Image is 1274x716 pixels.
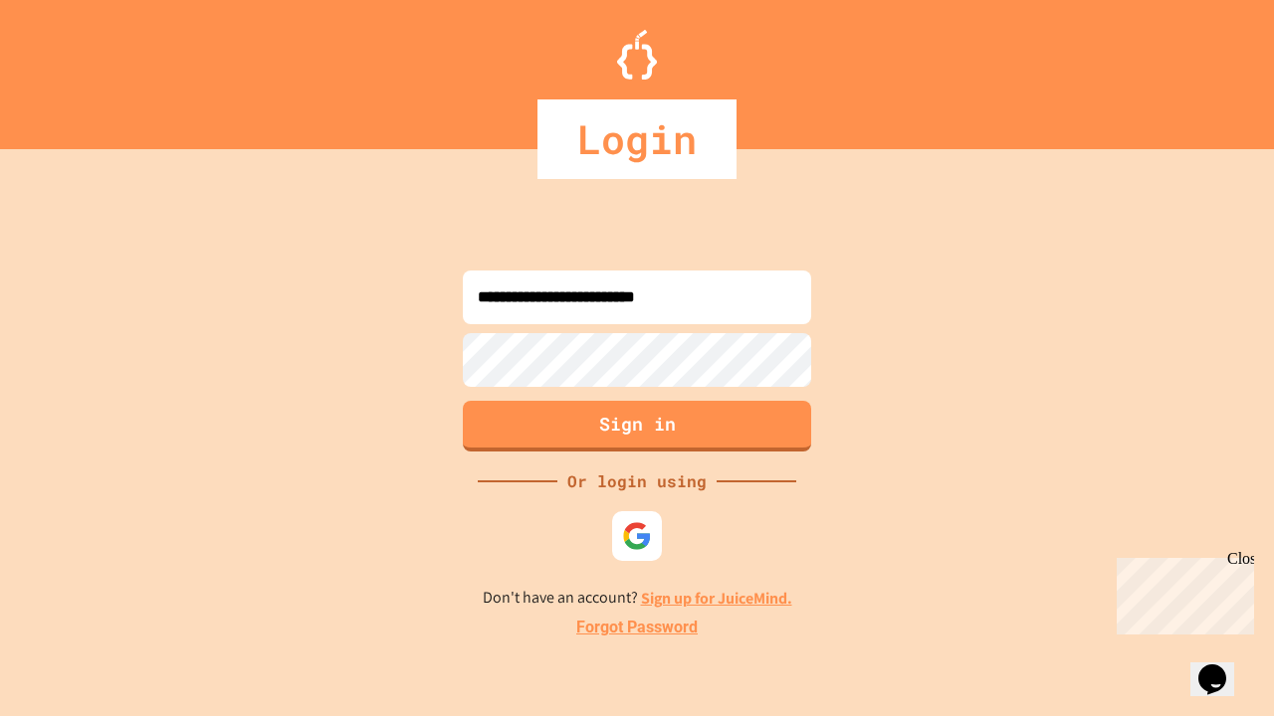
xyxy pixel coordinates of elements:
img: google-icon.svg [622,521,652,551]
a: Sign up for JuiceMind. [641,588,792,609]
div: Chat with us now!Close [8,8,137,126]
iframe: chat widget [1190,636,1254,696]
a: Forgot Password [576,616,698,639]
div: Or login using [557,469,717,493]
img: Logo.svg [617,30,657,80]
p: Don't have an account? [483,586,792,611]
button: Sign in [463,401,811,451]
iframe: chat widget [1109,550,1254,634]
div: Login [537,99,737,179]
